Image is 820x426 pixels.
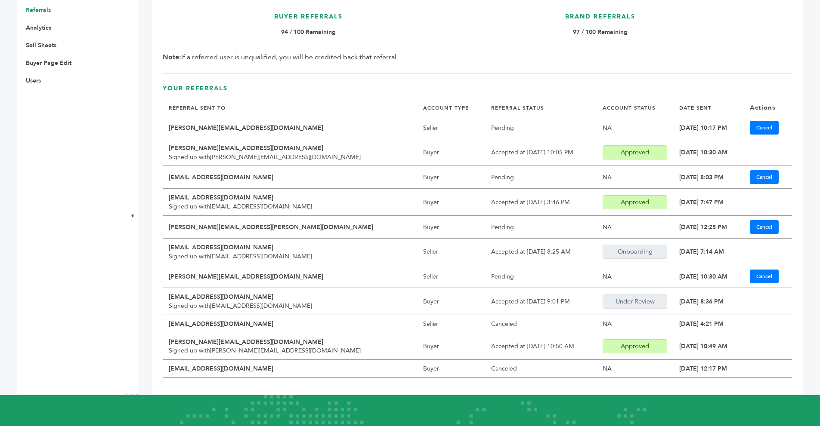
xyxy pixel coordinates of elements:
[679,198,724,206] a: [DATE] 7:47 PM
[163,52,396,62] span: If a referred user is unqualified, you will be credited back that referral
[169,293,273,301] b: [EMAIL_ADDRESS][DOMAIN_NAME]
[169,193,273,202] b: [EMAIL_ADDRESS][DOMAIN_NAME]
[491,198,570,206] a: Accepted at [DATE] 3:46 PM
[169,302,312,310] span: Signed up with [EMAIL_ADDRESS][DOMAIN_NAME]
[750,121,779,135] a: Cancel
[423,198,439,206] a: Buyer
[169,124,323,132] b: [PERSON_NAME][EMAIL_ADDRESS][DOMAIN_NAME]
[169,243,273,251] b: [EMAIL_ADDRESS][DOMAIN_NAME]
[169,346,361,355] span: Signed up with [PERSON_NAME][EMAIL_ADDRESS][DOMAIN_NAME]
[750,220,779,234] a: Cancel
[603,245,667,259] div: Onboarding
[163,52,181,62] b: Note:
[679,104,712,111] a: DATE SENT
[603,223,612,231] a: NA
[423,124,438,132] a: Seller
[491,320,517,328] a: Canceled
[423,297,439,306] a: Buyer
[603,273,612,281] a: NA
[169,320,273,328] b: [EMAIL_ADDRESS][DOMAIN_NAME]
[491,223,514,231] a: Pending
[679,273,727,281] a: [DATE] 10:30 AM
[679,248,724,256] a: [DATE] 7:14 AM
[603,104,656,111] a: ACCOUNT STATUS
[423,342,439,350] a: Buyer
[423,365,439,373] a: Buyer
[169,365,273,373] b: [EMAIL_ADDRESS][DOMAIN_NAME]
[744,99,792,116] th: Actions
[491,273,514,281] a: Pending
[26,41,56,49] a: Sell Sheets
[169,252,312,261] span: Signed up with [EMAIL_ADDRESS][DOMAIN_NAME]
[491,104,544,111] a: REFERRAL STATUS
[491,173,514,181] a: Pending
[679,148,727,156] a: [DATE] 10:30 AM
[750,170,779,184] a: Cancel
[679,342,727,350] a: [DATE] 10:49 AM
[491,365,517,373] a: Canceled
[491,148,573,156] a: Accepted at [DATE] 10:05 PM
[679,320,724,328] a: [DATE] 4:21 PM
[169,202,312,211] span: Signed up with [EMAIL_ADDRESS][DOMAIN_NAME]
[603,365,612,373] a: NA
[750,270,779,283] a: Cancel
[163,84,792,99] h3: Your Referrals
[491,124,514,132] a: Pending
[679,297,724,306] a: [DATE] 8:36 PM
[423,273,438,281] a: Seller
[423,248,438,256] a: Seller
[603,294,667,309] div: Under Review
[679,173,724,181] a: [DATE] 8:03 PM
[679,124,727,132] a: [DATE] 10:17 PM
[26,24,51,32] a: Analytics
[423,104,469,111] a: ACCOUNT TYPE
[423,173,439,181] a: Buyer
[26,6,51,14] a: Referrals
[573,28,628,36] b: 97 / 100 Remaining
[603,173,612,181] a: NA
[169,223,373,231] b: [PERSON_NAME][EMAIL_ADDRESS][PERSON_NAME][DOMAIN_NAME]
[491,297,570,306] a: Accepted at [DATE] 9:01 PM
[423,148,439,156] a: Buyer
[423,223,439,231] a: Buyer
[679,223,727,231] a: [DATE] 12:25 PM
[169,273,323,281] b: [PERSON_NAME][EMAIL_ADDRESS][DOMAIN_NAME]
[169,173,273,181] b: [EMAIL_ADDRESS][DOMAIN_NAME]
[459,12,742,28] h3: Brand Referrals
[167,12,450,28] h3: Buyer Referrals
[603,124,612,132] a: NA
[603,145,667,159] div: Approved
[603,195,667,209] div: Approved
[281,28,336,36] b: 94 / 100 Remaining
[603,339,667,353] div: Approved
[603,320,612,328] a: NA
[26,59,71,67] a: Buyer Page Edit
[169,338,323,346] b: [PERSON_NAME][EMAIL_ADDRESS][DOMAIN_NAME]
[169,153,361,161] span: Signed up with [PERSON_NAME][EMAIL_ADDRESS][DOMAIN_NAME]
[679,365,727,373] a: [DATE] 12:17 PM
[26,77,41,85] a: Users
[169,144,323,152] b: [PERSON_NAME][EMAIL_ADDRESS][DOMAIN_NAME]
[423,320,438,328] a: Seller
[491,248,571,256] a: Accepted at [DATE] 8:25 AM
[491,342,574,350] a: Accepted at [DATE] 10:50 AM
[169,104,226,111] a: REFERRAL SENT TO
